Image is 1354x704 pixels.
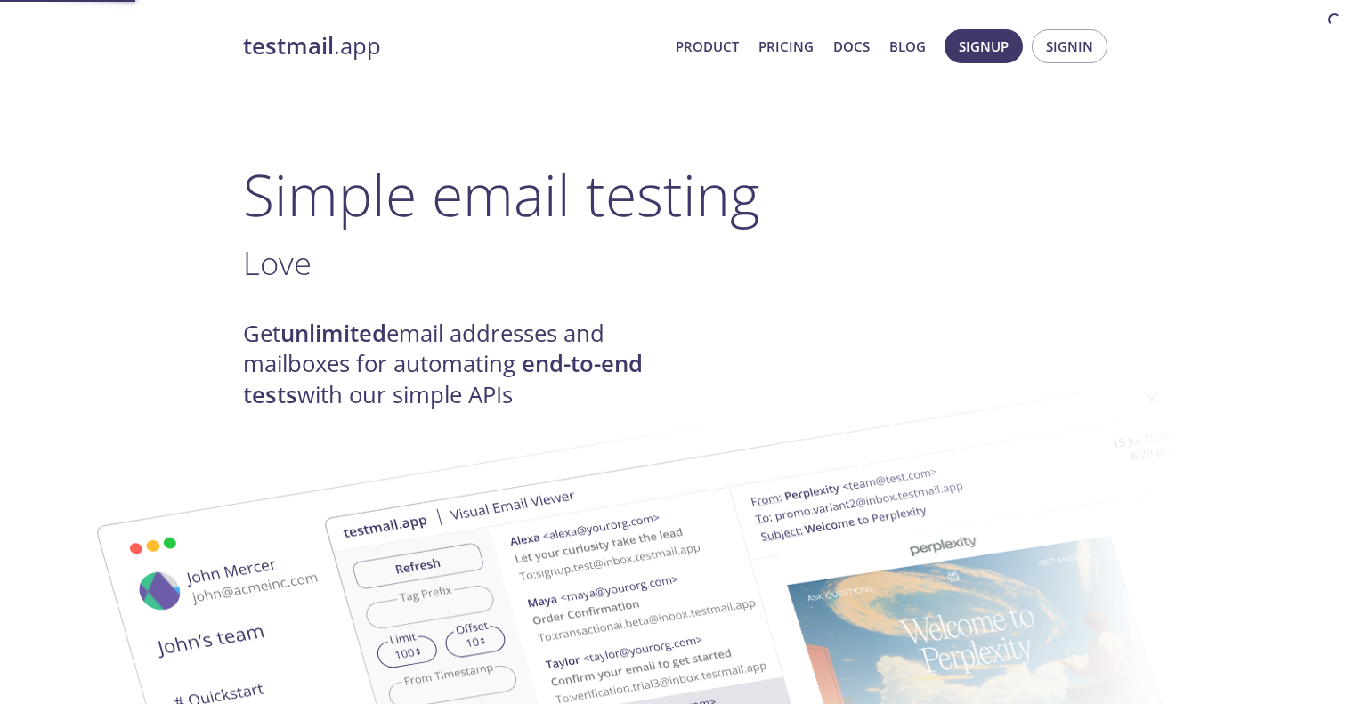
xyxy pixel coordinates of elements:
[1032,29,1107,63] button: Signin
[280,318,386,349] strong: unlimited
[243,240,312,285] span: Love
[1046,35,1093,58] span: Signin
[833,35,870,58] a: Docs
[945,29,1023,63] button: Signup
[676,35,739,58] a: Product
[243,319,677,410] h4: Get email addresses and mailboxes for automating with our simple APIs
[243,30,334,61] strong: testmail
[243,348,643,409] strong: end-to-end tests
[959,35,1009,58] span: Signup
[243,160,1112,229] h1: Simple email testing
[243,31,661,61] a: testmail.app
[889,35,926,58] a: Blog
[758,35,814,58] a: Pricing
